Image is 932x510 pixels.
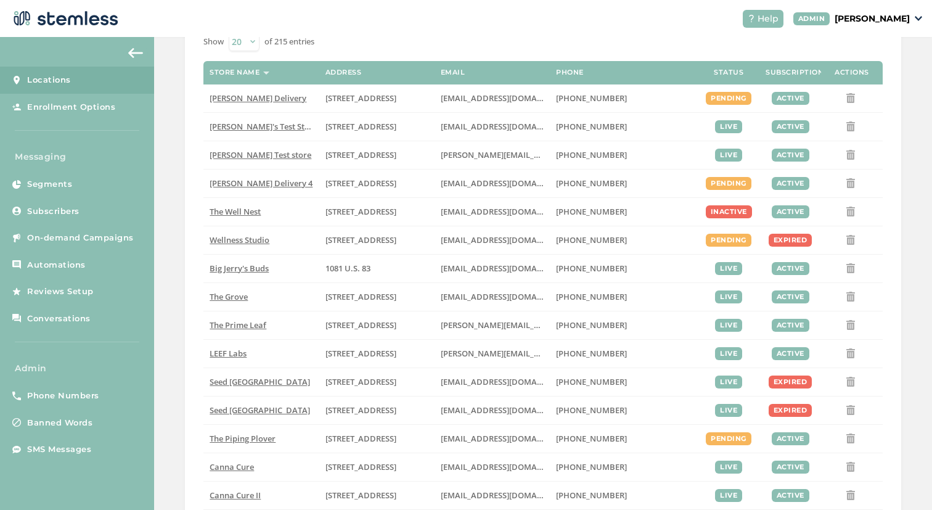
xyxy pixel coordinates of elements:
[441,234,575,245] span: [EMAIL_ADDRESS][DOMAIN_NAME]
[441,434,544,444] label: info@pipingplover.com
[715,461,742,474] div: live
[715,149,742,162] div: live
[325,206,396,217] span: [STREET_ADDRESS]
[556,461,627,472] span: [PHONE_NUMBER]
[325,433,396,444] span: [STREET_ADDRESS]
[210,234,269,245] span: Wellness Studio
[210,405,313,416] label: Seed Boston
[203,36,224,48] label: Show
[210,348,247,359] span: LEEF Labs
[441,178,544,189] label: arman91488@gmail.com
[772,461,809,474] div: active
[556,121,627,132] span: [PHONE_NUMBER]
[556,348,627,359] span: [PHONE_NUMBER]
[210,93,313,104] label: Hazel Delivery
[210,150,313,160] label: Swapnil Test store
[325,263,428,274] label: 1081 U.S. 83
[325,377,428,387] label: 553 Congress Street
[556,93,692,104] label: (818) 561-0790
[27,101,115,113] span: Enrollment Options
[210,149,311,160] span: [PERSON_NAME] Test store
[325,291,396,302] span: [STREET_ADDRESS]
[325,462,428,472] label: 2720 Northwest Sheridan Road
[263,72,269,75] img: icon-sort-1e1d7615.svg
[325,93,428,104] label: 17523 Ventura Boulevard
[210,461,254,472] span: Canna Cure
[766,68,824,76] label: Subscription
[441,291,575,302] span: [EMAIL_ADDRESS][DOMAIN_NAME]
[210,207,313,217] label: The Well Nest
[210,319,266,331] span: The Prime Leaf
[556,121,692,132] label: (503) 804-9208
[441,461,575,472] span: [EMAIL_ADDRESS][DOMAIN_NAME]
[325,348,396,359] span: [STREET_ADDRESS]
[210,490,313,501] label: Canna Cure II
[556,462,692,472] label: (580) 280-2262
[325,149,396,160] span: [STREET_ADDRESS]
[441,405,575,416] span: [EMAIL_ADDRESS][DOMAIN_NAME]
[441,206,575,217] span: [EMAIL_ADDRESS][DOMAIN_NAME]
[325,178,396,189] span: [STREET_ADDRESS]
[769,376,812,389] div: expired
[210,377,313,387] label: Seed Portland
[556,263,692,274] label: (580) 539-1118
[325,461,396,472] span: [STREET_ADDRESS]
[27,286,94,298] span: Reviews Setup
[556,490,692,501] label: (405) 338-9112
[772,120,809,133] div: active
[325,490,396,501] span: [STREET_ADDRESS]
[325,235,428,245] label: 123 Main Street
[210,121,313,132] label: Brian's Test Store
[210,263,313,274] label: Big Jerry's Buds
[715,489,742,502] div: live
[556,234,627,245] span: [PHONE_NUMBER]
[772,319,809,332] div: active
[772,489,809,502] div: active
[441,150,544,160] label: swapnil@stemless.co
[556,490,627,501] span: [PHONE_NUMBER]
[714,68,743,76] label: Status
[27,443,91,456] span: SMS Messages
[441,207,544,217] label: vmrobins@gmail.com
[915,16,922,21] img: icon_down-arrow-small-66adaf34.svg
[772,149,809,162] div: active
[556,149,627,160] span: [PHONE_NUMBER]
[821,61,883,84] th: Actions
[325,490,428,501] label: 1023 East 6th Avenue
[325,121,428,132] label: 123 East Main Street
[793,12,830,25] div: ADMIN
[441,292,544,302] label: dexter@thegroveca.com
[325,93,396,104] span: [STREET_ADDRESS]
[27,232,134,244] span: On-demand Campaigns
[556,433,627,444] span: [PHONE_NUMBER]
[772,432,809,445] div: active
[870,451,932,510] iframe: Chat Widget
[27,74,71,86] span: Locations
[210,235,313,245] label: Wellness Studio
[556,405,692,416] label: (617) 553-5922
[210,68,260,76] label: Store name
[325,263,370,274] span: 1081 U.S. 83
[441,93,544,104] label: arman91488@gmail.com
[706,92,751,105] div: pending
[556,319,627,331] span: [PHONE_NUMBER]
[210,291,248,302] span: The Grove
[715,290,742,303] div: live
[715,319,742,332] div: live
[441,348,544,359] label: josh.bowers@leefca.com
[556,434,692,444] label: (508) 514-1212
[27,390,99,402] span: Phone Numbers
[441,348,701,359] span: [PERSON_NAME][EMAIL_ADDRESS][PERSON_NAME][DOMAIN_NAME]
[441,263,575,274] span: [EMAIL_ADDRESS][DOMAIN_NAME]
[325,320,428,331] label: 4120 East Speedway Boulevard
[325,348,428,359] label: 1785 South Main Street
[715,376,742,389] div: live
[441,320,544,331] label: john@theprimeleaf.com
[556,68,584,76] label: Phone
[441,376,575,387] span: [EMAIL_ADDRESS][DOMAIN_NAME]
[556,263,627,274] span: [PHONE_NUMBER]
[441,433,575,444] span: [EMAIL_ADDRESS][DOMAIN_NAME]
[210,320,313,331] label: The Prime Leaf
[210,433,276,444] span: The Piping Plover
